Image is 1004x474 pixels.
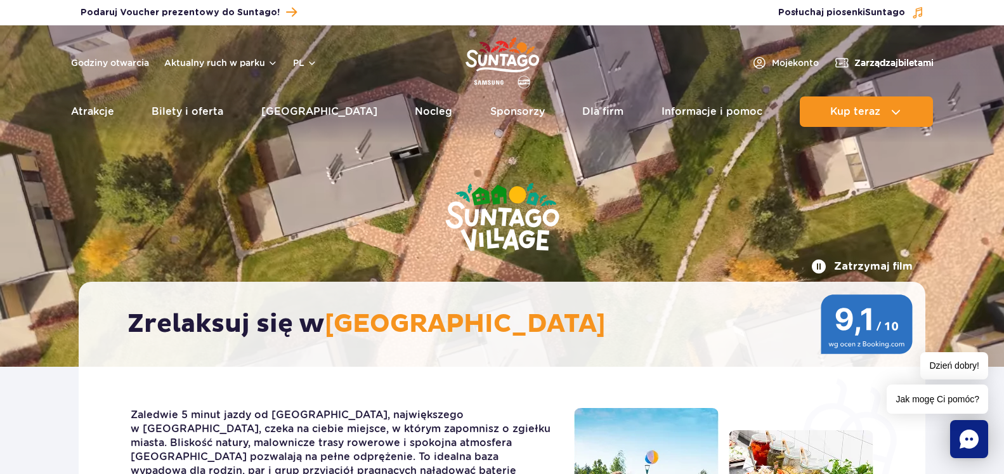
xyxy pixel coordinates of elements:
button: Zatrzymaj film [811,259,913,274]
span: Moje konto [772,56,819,69]
button: pl [293,56,317,69]
a: Atrakcje [71,96,114,127]
a: Park of Poland [466,32,539,90]
h2: Zrelaksuj się w [127,308,889,340]
button: Kup teraz [800,96,933,127]
button: Aktualny ruch w parku [164,58,278,68]
img: 9,1/10 wg ocen z Booking.com [821,294,913,354]
span: Dzień dobry! [920,352,988,379]
a: Nocleg [415,96,452,127]
a: Bilety i oferta [152,96,223,127]
span: Kup teraz [830,106,880,117]
a: Godziny otwarcia [71,56,149,69]
a: Informacje i pomoc [662,96,762,127]
a: Sponsorzy [490,96,545,127]
span: Zarządzaj biletami [854,56,934,69]
a: [GEOGRAPHIC_DATA] [261,96,377,127]
span: Suntago [865,8,905,17]
img: Suntago Village [394,133,610,303]
span: [GEOGRAPHIC_DATA] [325,308,606,340]
span: Posłuchaj piosenki [778,6,905,19]
div: Chat [950,420,988,458]
a: Mojekonto [752,55,819,70]
button: Posłuchaj piosenkiSuntago [778,6,924,19]
a: Podaruj Voucher prezentowy do Suntago! [81,4,297,21]
span: Jak mogę Ci pomóc? [887,385,988,414]
span: Podaruj Voucher prezentowy do Suntago! [81,6,280,19]
a: Zarządzajbiletami [834,55,934,70]
a: Dla firm [582,96,623,127]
